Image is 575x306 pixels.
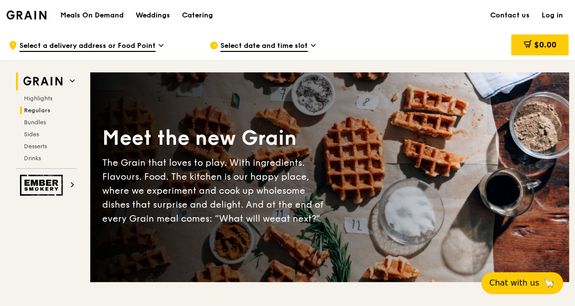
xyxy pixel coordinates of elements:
[24,155,41,162] span: Drinks
[484,0,536,30] a: Contact us
[19,41,156,52] span: Select a delivery address or Food Point
[220,41,308,52] span: Select date and time slot
[489,277,539,289] span: Chat with us
[24,107,50,114] span: Regulars
[176,0,219,30] a: Catering
[102,125,330,152] div: Meet the new Grain
[536,0,569,30] a: Log in
[481,272,563,294] button: Chat with us🦙
[130,0,176,30] a: Weddings
[534,40,556,49] span: $0.00
[24,143,47,150] span: Desserts
[20,175,66,196] img: Ember Smokery web logo
[102,156,330,226] div: The Grain that loves to play. With ingredients. Flavours. Food. The kitchen is our happy place, w...
[20,72,66,90] img: Grain web logo
[182,0,213,30] div: Catering
[275,213,320,224] span: eat next?”
[24,119,46,126] span: Bundles
[136,0,170,30] div: Weddings
[6,10,47,19] img: Grain
[24,131,39,138] span: Sides
[60,10,124,20] h1: Meals On Demand
[24,95,52,102] span: Highlights
[543,277,555,289] span: 🦙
